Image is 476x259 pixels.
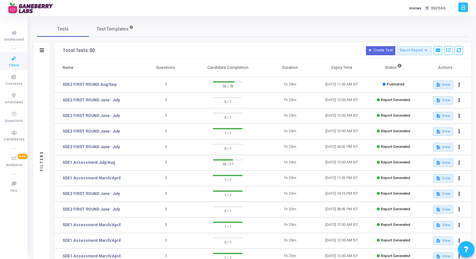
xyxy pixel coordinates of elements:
[419,59,471,77] th: Actions
[140,108,191,124] td: 3
[433,174,453,183] button: View
[381,129,410,133] span: Report Generated
[433,221,453,229] button: View
[433,127,453,136] button: View
[366,46,395,55] button: Create Test
[397,46,432,55] button: Export Report
[213,114,243,120] span: 0 / 1
[140,217,191,233] td: 3
[140,233,191,249] td: 3
[264,202,316,217] td: 1h 20m
[409,6,422,11] label: Invites:
[140,155,191,171] td: 3
[63,253,120,259] a: SDE1 Assessment March/April
[264,124,316,139] td: 1h 20m
[316,139,368,155] td: [DATE] 06:02 PM IST
[63,160,115,165] a: SDE1 Assessment July/Aug
[213,129,243,136] span: 1 / 1
[316,171,368,186] td: [DATE] 11:59 PM IST
[213,83,243,89] span: 56 / 78
[213,239,243,245] span: 0 / 1
[10,188,17,194] span: FAQ
[140,77,191,93] td: 3
[213,176,243,183] span: 1 / 1
[316,186,368,202] td: [DATE] 04:10 PM IST
[63,222,120,228] a: SDE1 Assessment March/April
[436,161,441,165] mat-icon: description
[436,192,441,196] mat-icon: description
[63,82,117,87] a: SDE2 FIRST ROUND Aug/Sep
[213,192,243,198] span: 1 / 1
[63,175,120,181] a: SDE1 Assessment March/April
[213,207,243,214] span: 0 / 1
[63,206,120,212] a: SDE2 FIRST ROUND June- July
[9,63,19,68] span: Tests
[436,129,441,134] mat-icon: description
[264,233,316,249] td: 1h 20m
[436,98,441,103] mat-icon: description
[316,233,368,249] td: [DATE] 12:06 AM IST
[316,59,368,77] th: Expiry Time
[213,145,243,151] span: 0 / 1
[381,238,410,242] span: Report Generated
[436,239,441,243] mat-icon: description
[4,37,24,43] span: Dashboard
[6,162,22,168] span: Analytics
[433,81,453,89] button: View
[436,176,441,181] mat-icon: description
[5,118,23,124] span: Questions
[140,186,191,202] td: 3
[433,159,453,167] button: View
[140,59,191,77] th: Questions
[55,59,140,77] th: Name
[433,205,453,214] button: View
[140,171,191,186] td: 3
[436,145,441,149] mat-icon: description
[140,139,191,155] td: 3
[431,6,446,11] span: 351/666
[381,176,410,180] span: Report Generated
[316,155,368,171] td: [DATE] 12:00 AM IST
[436,114,441,118] mat-icon: description
[381,113,410,118] span: Report Generated
[316,77,368,93] td: [DATE] 11:59 AM IST
[63,48,95,53] div: Total Tests: 90
[381,207,410,211] span: Report Generated
[425,6,429,11] span: T
[316,124,368,139] td: [DATE] 12:00 AM IST
[316,93,368,108] td: [DATE] 12:00 AM IST
[381,191,410,196] span: Report Generated
[433,190,453,198] button: View
[387,82,404,86] span: Published
[264,155,316,171] td: 1h 20m
[264,77,316,93] td: 1h 20m
[63,128,120,134] a: SDE2 FIRST ROUND June- July
[433,112,453,120] button: View
[57,26,69,32] span: Tests
[97,26,129,32] span: Test Templates
[213,223,243,229] span: 1 / 1
[264,171,316,186] td: 1h 20m
[140,93,191,108] td: 3
[264,93,316,108] td: 1h 20m
[436,83,441,87] mat-icon: description
[264,59,316,77] th: Duration
[316,202,368,217] td: [DATE] 08:09 PM IST
[316,217,368,233] td: [DATE] 12:00 AM IST
[316,108,368,124] td: [DATE] 12:00 AM IST
[381,254,410,258] span: Report Generated
[191,59,264,77] th: Candidate Completion
[264,186,316,202] td: 1h 20m
[6,81,22,87] span: Contests
[368,59,419,77] th: Status
[140,202,191,217] td: 3
[264,108,316,124] td: 1h 20m
[213,161,243,167] span: 18 / 27
[433,237,453,245] button: View
[433,96,453,105] button: View
[264,217,316,233] td: 1h 20m
[213,98,243,105] span: 0 / 1
[63,97,120,103] a: SDE2 FIRST ROUND June- July
[63,238,120,243] a: SDE1 Assessment March/April
[433,143,453,151] button: View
